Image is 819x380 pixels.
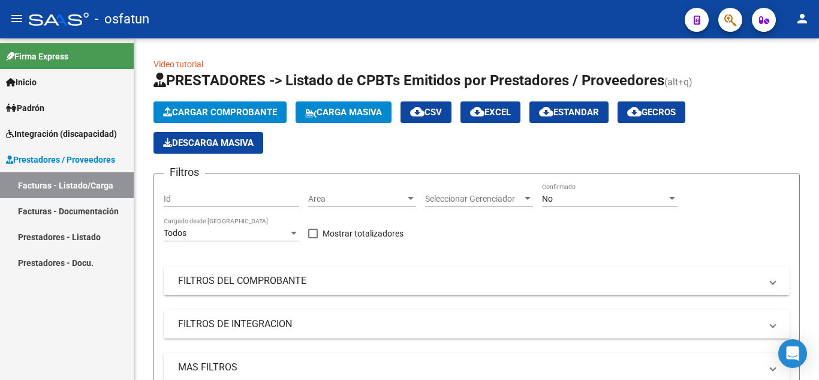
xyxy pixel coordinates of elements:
span: EXCEL [470,107,511,118]
button: Gecros [618,101,685,123]
span: Area [308,194,405,204]
span: Prestadores / Proveedores [6,153,115,166]
span: - osfatun [95,6,149,32]
span: Firma Express [6,50,68,63]
mat-icon: cloud_download [470,104,484,119]
mat-icon: cloud_download [539,104,553,119]
span: Padrón [6,101,44,115]
button: Carga Masiva [296,101,392,123]
span: Inicio [6,76,37,89]
span: Carga Masiva [305,107,382,118]
button: Cargar Comprobante [153,101,287,123]
span: Mostrar totalizadores [323,226,404,241]
button: EXCEL [460,101,520,123]
span: Seleccionar Gerenciador [425,194,522,204]
button: Estandar [529,101,609,123]
a: Video tutorial [153,59,203,69]
span: Estandar [539,107,599,118]
span: Integración (discapacidad) [6,127,117,140]
span: (alt+q) [664,76,692,88]
span: PRESTADORES -> Listado de CPBTs Emitidos por Prestadores / Proveedores [153,72,664,89]
mat-icon: cloud_download [627,104,642,119]
span: No [542,194,553,204]
button: CSV [401,101,451,123]
span: Cargar Comprobante [163,107,277,118]
mat-icon: person [795,11,809,26]
mat-icon: cloud_download [410,104,424,119]
h3: Filtros [164,164,205,181]
span: CSV [410,107,442,118]
span: Todos [164,228,186,238]
mat-expansion-panel-header: FILTROS DE INTEGRACION [164,310,790,339]
span: Gecros [627,107,676,118]
mat-panel-title: FILTROS DEL COMPROBANTE [178,274,761,288]
button: Descarga Masiva [153,132,263,154]
mat-icon: menu [10,11,24,26]
span: Descarga Masiva [163,137,254,148]
mat-panel-title: FILTROS DE INTEGRACION [178,318,761,331]
mat-panel-title: MAS FILTROS [178,361,761,374]
div: Open Intercom Messenger [778,339,807,368]
app-download-masive: Descarga masiva de comprobantes (adjuntos) [153,132,263,154]
mat-expansion-panel-header: FILTROS DEL COMPROBANTE [164,267,790,295]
